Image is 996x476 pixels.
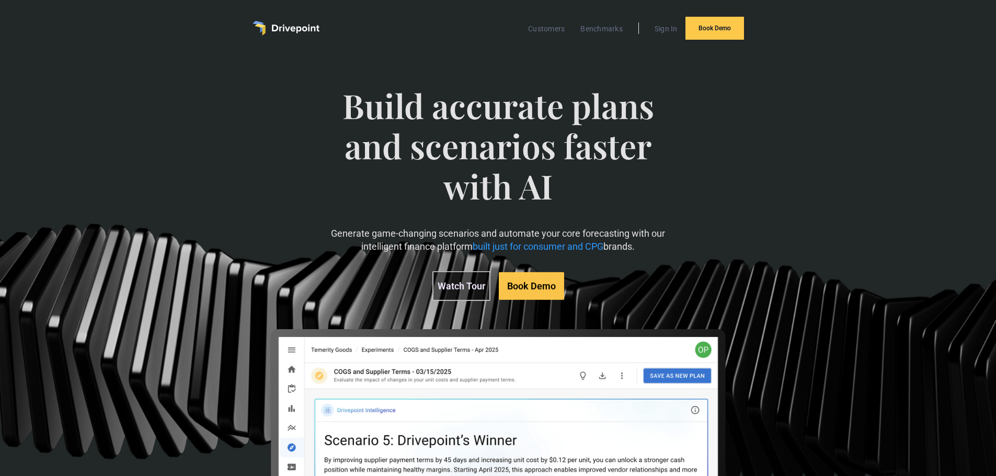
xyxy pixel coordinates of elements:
a: Sign In [649,22,683,36]
a: Customers [523,22,570,36]
a: Benchmarks [575,22,628,36]
a: Book Demo [499,272,564,300]
p: Generate game-changing scenarios and automate your core forecasting with our intelligent finance ... [326,227,670,253]
a: Book Demo [685,17,744,40]
a: home [253,21,319,36]
a: Watch Tour [432,271,490,301]
span: Build accurate plans and scenarios faster with AI [326,86,670,227]
span: built just for consumer and CPG [473,241,603,252]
